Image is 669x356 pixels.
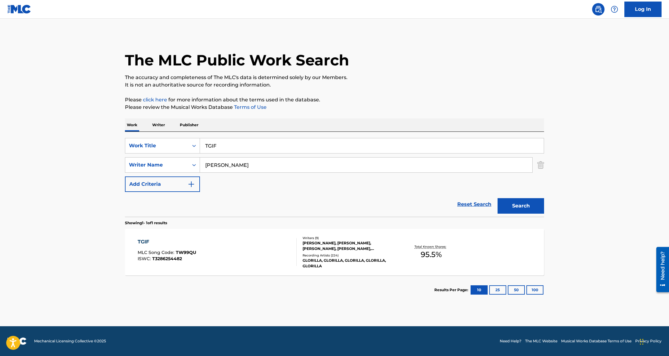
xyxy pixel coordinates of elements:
[525,338,557,344] a: The MLC Website
[188,180,195,188] img: 9d2ae6d4665cec9f34b9.svg
[414,244,448,249] p: Total Known Shares:
[638,326,669,356] iframe: Chat Widget
[454,198,494,211] a: Reset Search
[150,118,167,131] p: Writer
[500,338,521,344] a: Need Help?
[143,97,167,103] a: click here
[129,161,185,169] div: Writer Name
[303,253,396,258] div: Recording Artists ( 224 )
[595,6,602,13] img: search
[489,285,506,295] button: 25
[178,118,200,131] p: Publisher
[7,337,27,345] img: logo
[138,256,152,261] span: ISWC :
[125,74,544,81] p: The accuracy and completeness of The MLC's data is determined solely by our Members.
[561,338,631,344] a: Musical Works Database Terms of Use
[152,256,182,261] span: T3286254482
[471,285,488,295] button: 10
[34,338,106,344] span: Mechanical Licensing Collective © 2025
[125,51,349,69] h1: The MLC Public Work Search
[508,285,525,295] button: 50
[125,118,139,131] p: Work
[303,258,396,269] div: GLORILLA, GLORILLA, GLORILLA, GLORILLA, GLORILLA
[129,142,185,149] div: Work Title
[434,287,470,293] p: Results Per Page:
[303,240,396,251] div: [PERSON_NAME], [PERSON_NAME], [PERSON_NAME], [PERSON_NAME], [PERSON_NAME], [PERSON_NAME], [PERSON...
[624,2,662,17] a: Log In
[421,249,442,260] span: 95.5 %
[138,238,196,246] div: TGIF
[233,104,267,110] a: Terms of Use
[592,3,605,16] a: Public Search
[125,138,544,217] form: Search Form
[125,220,167,226] p: Showing 1 - 1 of 1 results
[608,3,621,16] div: Help
[537,157,544,173] img: Delete Criterion
[640,332,644,351] div: Drag
[7,5,31,14] img: MLC Logo
[652,245,669,295] iframe: Resource Center
[303,236,396,240] div: Writers ( 9 )
[498,198,544,214] button: Search
[138,250,176,255] span: MLC Song Code :
[125,176,200,192] button: Add Criteria
[176,250,196,255] span: TW99QU
[526,285,543,295] button: 100
[125,104,544,111] p: Please review the Musical Works Database
[635,338,662,344] a: Privacy Policy
[611,6,618,13] img: help
[125,229,544,275] a: TGIFMLC Song Code:TW99QUISWC:T3286254482Writers (9)[PERSON_NAME], [PERSON_NAME], [PERSON_NAME], [...
[125,81,544,89] p: It is not an authoritative source for recording information.
[125,96,544,104] p: Please for more information about the terms used in the database.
